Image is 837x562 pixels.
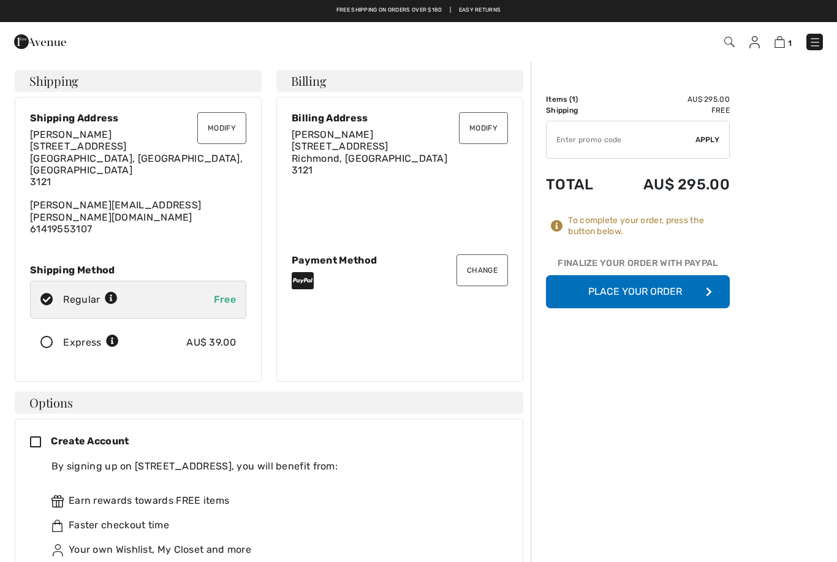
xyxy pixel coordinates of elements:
[611,164,730,205] td: AU$ 295.00
[51,520,64,532] img: faster.svg
[547,121,695,158] input: Promo code
[30,129,246,235] div: [PERSON_NAME][EMAIL_ADDRESS][PERSON_NAME][DOMAIN_NAME]
[336,6,442,15] a: Free shipping on orders over $180
[51,493,498,508] div: Earn rewards towards FREE items
[15,392,523,414] h4: Options
[14,35,66,47] a: 1ère Avenue
[29,75,78,87] span: Shipping
[456,254,508,286] button: Change
[30,264,246,276] div: Shipping Method
[291,75,326,87] span: Billing
[214,294,236,305] span: Free
[611,94,730,105] td: AU$ 295.00
[30,112,246,124] div: Shipping Address
[63,335,119,350] div: Express
[749,36,760,48] img: My Info
[197,112,246,144] button: Modify
[51,542,498,557] div: Your own Wishlist, My Closet and more
[51,518,498,533] div: Faster checkout time
[572,95,575,104] span: 1
[14,29,66,54] img: 1ère Avenue
[611,105,730,116] td: Free
[51,544,64,556] img: ownWishlist.svg
[292,254,508,266] div: Payment Method
[292,140,447,175] span: [STREET_ADDRESS] Richmond, [GEOGRAPHIC_DATA] 3121
[51,435,129,447] span: Create Account
[546,94,611,105] td: Items ( )
[695,134,720,145] span: Apply
[724,37,735,47] img: Search
[788,39,792,48] span: 1
[51,459,498,474] div: By signing up on [STREET_ADDRESS], you will benefit from:
[30,223,92,235] a: 61419553107
[546,105,611,116] td: Shipping
[459,112,508,144] button: Modify
[30,140,243,188] span: [STREET_ADDRESS] [GEOGRAPHIC_DATA], [GEOGRAPHIC_DATA], [GEOGRAPHIC_DATA] 3121
[546,164,611,205] td: Total
[568,215,730,237] div: To complete your order, press the button below.
[450,6,451,15] span: |
[292,112,508,124] div: Billing Address
[459,6,501,15] a: Easy Returns
[775,34,792,49] a: 1
[546,257,730,275] div: Finalize Your Order with PayPal
[546,275,730,308] button: Place Your Order
[63,292,118,307] div: Regular
[51,495,64,507] img: rewards.svg
[775,36,785,48] img: Shopping Bag
[30,129,112,140] span: [PERSON_NAME]
[292,129,373,140] span: [PERSON_NAME]
[186,335,236,350] div: AU$ 39.00
[809,36,821,48] img: Menu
